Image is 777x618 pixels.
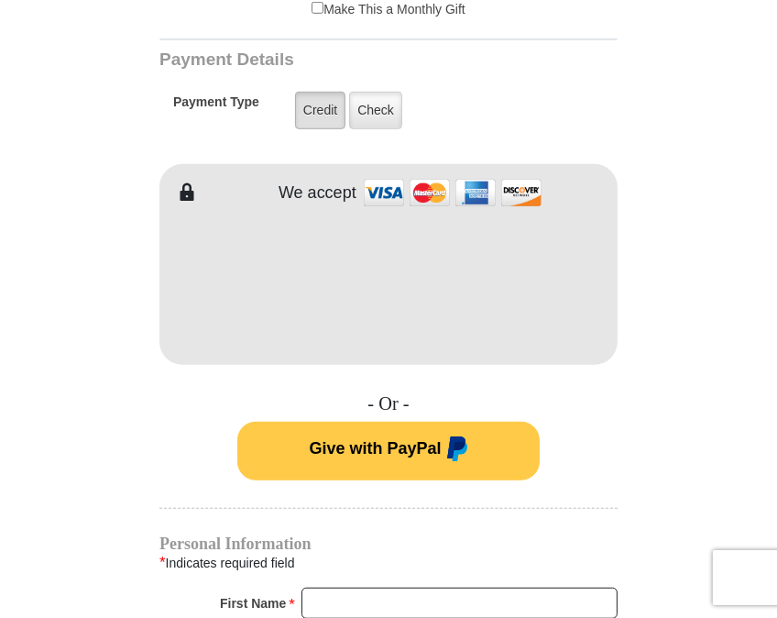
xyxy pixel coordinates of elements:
strong: First Name [220,590,286,616]
label: Credit [295,92,345,129]
input: Make This a Monthly Gift [312,2,323,14]
h5: Payment Type [173,94,259,119]
h4: - Or - [159,392,618,414]
img: credit cards accepted [361,173,544,213]
button: Give with PayPal [237,422,540,480]
span: Give with PayPal [309,439,441,458]
img: paypal [442,436,468,466]
h3: Payment Details [159,50,627,71]
h4: We accept [279,183,356,204]
label: Check [349,92,402,129]
div: Indicates required field [159,551,618,575]
h4: Personal Information [159,536,618,551]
